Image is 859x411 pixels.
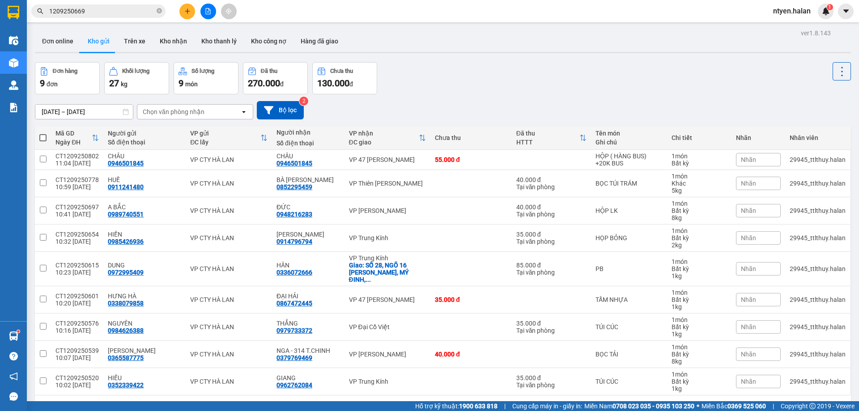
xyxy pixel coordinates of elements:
[108,347,181,354] div: minh huyền
[790,207,846,214] div: 29945_ttlthuy.halan
[276,354,312,361] div: 0379769469
[108,238,144,245] div: 0985426936
[612,403,694,410] strong: 0708 023 035 - 0935 103 250
[108,130,181,137] div: Người gửi
[276,203,340,211] div: ĐỨC
[330,68,353,74] div: Chưa thu
[842,7,850,15] span: caret-down
[174,62,238,94] button: Số lượng9món
[186,126,272,150] th: Toggle SortBy
[349,351,426,358] div: VP [PERSON_NAME]
[55,300,99,307] div: 10:20 [DATE]
[595,139,663,146] div: Ghi chú
[8,6,19,19] img: logo-vxr
[122,68,149,74] div: Khối lượng
[349,234,426,242] div: VP Trung Kính
[190,265,268,272] div: VP CTY HÀ LAN
[299,97,308,106] sup: 2
[672,303,727,310] div: 1 kg
[108,320,181,327] div: NGUYÊN
[516,327,587,334] div: Tại văn phòng
[179,78,183,89] span: 9
[672,385,727,392] div: 1 kg
[108,354,144,361] div: 0365587775
[190,130,260,137] div: VP gửi
[595,160,663,167] div: +20K BUS
[790,296,846,303] div: 29945_ttlthuy.halan
[672,187,727,194] div: 5 kg
[672,371,727,378] div: 1 món
[435,134,507,141] div: Chưa thu
[435,156,507,163] div: 55.000 đ
[349,156,426,163] div: VP 47 [PERSON_NAME]
[280,81,284,88] span: đ
[672,242,727,249] div: 2 kg
[790,234,846,242] div: 29945_ttlthuy.halan
[790,156,846,163] div: 29945_ttlthuy.halan
[108,160,144,167] div: 0946501845
[672,343,727,351] div: 1 món
[55,374,99,381] div: CT1209250520
[516,320,587,327] div: 35.000 đ
[672,272,727,280] div: 1 kg
[190,207,268,214] div: VP CTY HÀ LAN
[276,381,312,389] div: 0962762084
[595,296,663,303] div: TẤM NHỰA
[55,211,99,218] div: 10:41 [DATE]
[190,351,268,358] div: VP CTY HÀ LAN
[672,227,727,234] div: 1 món
[109,78,119,89] span: 27
[257,101,304,119] button: Bộ lọc
[459,403,498,410] strong: 1900 633 818
[790,378,846,385] div: 29945_ttlthuy.halan
[243,62,308,94] button: Đã thu270.000đ
[595,207,663,214] div: HỘP LK
[827,4,833,10] sup: 1
[81,30,117,52] button: Kho gửi
[108,176,181,183] div: HUẾ
[702,401,766,411] span: Miền Bắc
[108,153,181,160] div: CHÂU
[108,211,144,218] div: 0989740551
[55,262,99,269] div: CT1209250615
[349,378,426,385] div: VP Trung Kính
[244,30,293,52] button: Kho công nợ
[741,378,756,385] span: Nhãn
[153,30,194,52] button: Kho nhận
[595,153,663,160] div: HỘP ( HÀNG BUS)
[205,8,211,14] span: file-add
[349,262,426,283] div: Giao: SỐ 28, NGÕ 16 ĐỖ XUÂN HỢP, MÝ ĐINH, NAM TỪ LIÊM
[672,180,727,187] div: Khác
[697,404,699,408] span: ⚪️
[672,330,727,338] div: 1 kg
[53,68,77,74] div: Đơn hàng
[194,30,244,52] button: Kho thanh lý
[516,176,587,183] div: 40.000 đ
[55,153,99,160] div: CT1209250802
[741,265,756,272] span: Nhãn
[790,134,846,141] div: Nhân viên
[108,292,181,300] div: HƯNG HÀ
[741,207,756,214] span: Nhãn
[276,231,340,238] div: VÂN ANH
[55,203,99,211] div: CT1209250697
[276,183,312,191] div: 0852295459
[672,289,727,296] div: 1 món
[672,316,727,323] div: 1 món
[121,81,128,88] span: kg
[435,351,507,358] div: 40.000 đ
[516,381,587,389] div: Tại văn phòng
[55,130,92,137] div: Mã GD
[516,238,587,245] div: Tại văn phòng
[55,183,99,191] div: 10:59 [DATE]
[108,231,181,238] div: HIỀN
[349,323,426,330] div: VP Đại Cồ Việt
[595,351,663,358] div: BỌC TẢI
[672,378,727,385] div: Bất kỳ
[672,351,727,358] div: Bất kỳ
[773,401,774,411] span: |
[516,262,587,269] div: 85.000 đ
[672,134,727,141] div: Chi tiết
[190,139,260,146] div: ĐC lấy
[828,4,831,10] span: 1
